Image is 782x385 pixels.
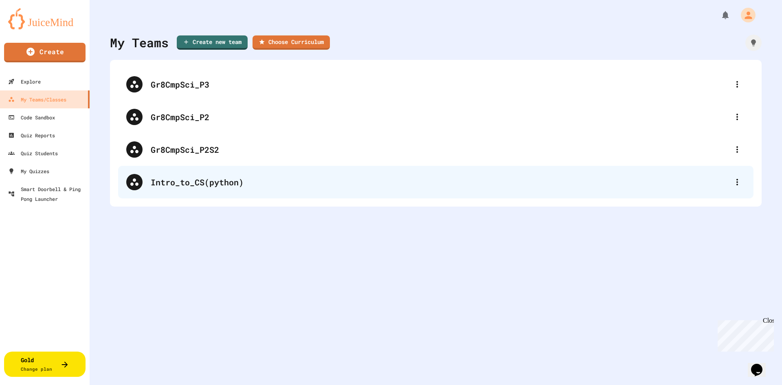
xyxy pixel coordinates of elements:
[151,143,729,156] div: Gr8CmpSci_P2S2
[714,317,774,352] iframe: chat widget
[748,352,774,377] iframe: chat widget
[3,3,56,52] div: Chat with us now!Close
[118,101,753,133] div: Gr8CmpSci_P2
[118,133,753,166] div: Gr8CmpSci_P2S2
[4,352,86,377] button: GoldChange plan
[8,77,41,86] div: Explore
[110,33,169,52] div: My Teams
[8,8,81,29] img: logo-orange.svg
[8,112,55,122] div: Code Sandbox
[4,43,86,62] a: Create
[732,6,758,24] div: My Account
[8,166,49,176] div: My Quizzes
[21,356,52,373] div: Gold
[253,35,330,50] a: Choose Curriculum
[705,8,732,22] div: My Notifications
[745,35,762,51] div: How it works
[21,366,52,372] span: Change plan
[118,166,753,198] div: Intro_to_CS(python)
[8,130,55,140] div: Quiz Reports
[8,184,86,204] div: Smart Doorbell & Ping Pong Launcher
[8,148,58,158] div: Quiz Students
[177,35,248,50] a: Create new team
[151,78,729,90] div: Gr8CmpSci_P3
[118,68,753,101] div: Gr8CmpSci_P3
[151,176,729,188] div: Intro_to_CS(python)
[8,95,66,104] div: My Teams/Classes
[151,111,729,123] div: Gr8CmpSci_P2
